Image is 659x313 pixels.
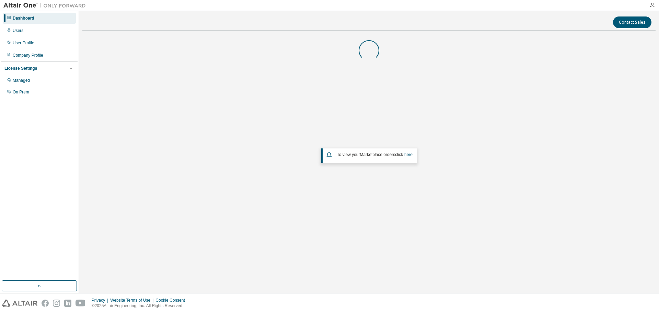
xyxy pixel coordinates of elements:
[4,66,37,71] div: License Settings
[360,152,395,157] em: Marketplace orders
[64,300,71,307] img: linkedin.svg
[13,89,29,95] div: On Prem
[13,40,34,46] div: User Profile
[155,298,189,303] div: Cookie Consent
[92,303,189,309] p: © 2025 Altair Engineering, Inc. All Rights Reserved.
[53,300,60,307] img: instagram.svg
[337,152,413,157] span: To view your click
[42,300,49,307] img: facebook.svg
[13,28,23,33] div: Users
[613,16,651,28] button: Contact Sales
[13,53,43,58] div: Company Profile
[76,300,85,307] img: youtube.svg
[3,2,89,9] img: Altair One
[2,300,37,307] img: altair_logo.svg
[404,152,413,157] a: here
[92,298,110,303] div: Privacy
[13,15,34,21] div: Dashboard
[110,298,155,303] div: Website Terms of Use
[13,78,30,83] div: Managed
